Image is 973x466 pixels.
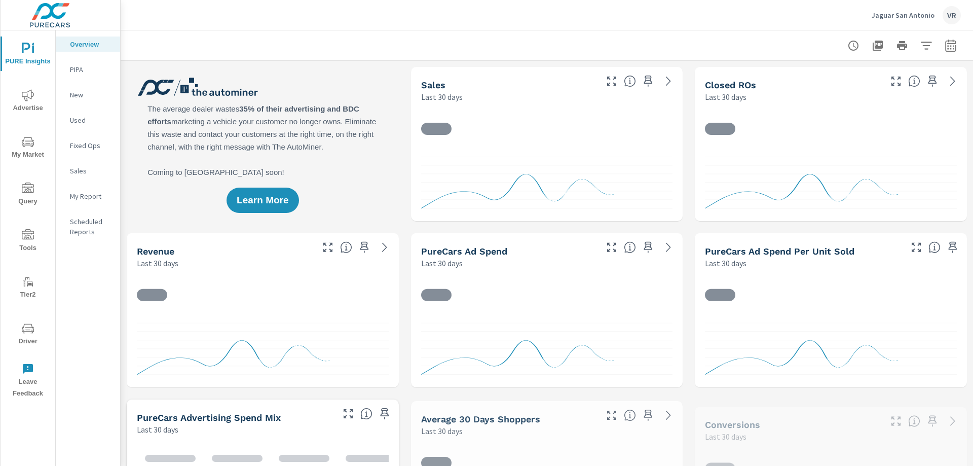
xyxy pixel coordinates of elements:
span: PURE Insights [4,43,52,67]
span: Number of Repair Orders Closed by the selected dealership group over the selected time range. [So... [908,75,920,87]
button: Make Fullscreen [908,239,924,256]
button: Make Fullscreen [604,73,620,89]
p: PIPA [70,64,112,75]
p: Scheduled Reports [70,217,112,237]
button: Print Report [892,35,912,56]
span: Average cost of advertising per each vehicle sold at the dealer over the selected date range. The... [928,241,941,254]
span: The number of dealer-specified goals completed by a visitor. [Source: This data is provided by th... [908,415,920,427]
p: Last 30 days [137,423,178,436]
button: Learn More [227,188,298,213]
p: Last 30 days [705,257,746,269]
p: Sales [70,166,112,176]
p: Overview [70,39,112,49]
span: This table looks at how you compare to the amount of budget you spend per channel as opposed to y... [360,408,372,420]
button: Apply Filters [916,35,937,56]
h5: PureCars Ad Spend Per Unit Sold [705,246,854,257]
span: Leave Feedback [4,363,52,400]
button: Make Fullscreen [604,407,620,423]
a: See more details in report [660,73,677,89]
span: Driver [4,322,52,347]
div: nav menu [1,30,55,404]
a: See more details in report [377,239,393,256]
p: New [70,90,112,100]
div: Overview [56,37,120,52]
span: Save this to your personalized report [377,406,393,422]
div: PIPA [56,62,120,77]
div: Scheduled Reports [56,214,120,239]
div: VR [943,6,961,24]
span: Save this to your personalized report [945,239,961,256]
h5: Revenue [137,246,174,257]
span: Save this to your personalized report [640,407,656,423]
span: Tier2 [4,276,52,301]
span: Total sales revenue over the selected date range. [Source: This data is sourced from the dealer’s... [340,241,352,254]
p: Last 30 days [705,431,746,443]
a: See more details in report [660,239,677,256]
p: My Report [70,191,112,201]
span: Learn More [237,196,288,205]
button: Make Fullscreen [604,239,620,256]
p: Last 30 days [421,257,463,269]
button: Make Fullscreen [888,413,904,429]
button: Make Fullscreen [340,406,356,422]
span: Save this to your personalized report [924,413,941,429]
p: Fixed Ops [70,140,112,151]
span: Tools [4,229,52,254]
div: Used [56,113,120,128]
button: "Export Report to PDF" [868,35,888,56]
span: Save this to your personalized report [640,239,656,256]
h5: Average 30 Days Shoppers [421,414,540,424]
span: Advertise [4,89,52,114]
div: My Report [56,189,120,204]
a: See more details in report [660,407,677,423]
p: Last 30 days [421,425,463,437]
span: Query [4,183,52,207]
span: A rolling 30 day total of daily Shoppers on the dealership website, averaged over the selected da... [624,409,636,421]
h5: Sales [421,80,445,90]
span: My Market [4,136,52,161]
h5: PureCars Ad Spend [421,246,507,257]
p: Last 30 days [421,91,463,103]
p: Last 30 days [705,91,746,103]
span: Save this to your personalized report [924,73,941,89]
button: Select Date Range [941,35,961,56]
span: Total cost of media for all PureCars channels for the selected dealership group over the selected... [624,241,636,254]
p: Last 30 days [137,257,178,269]
span: Save this to your personalized report [640,73,656,89]
button: Make Fullscreen [320,239,336,256]
span: Save this to your personalized report [356,239,372,256]
div: Fixed Ops [56,138,120,153]
p: Used [70,115,112,125]
h5: Conversions [705,419,760,430]
a: See more details in report [945,413,961,429]
button: Make Fullscreen [888,73,904,89]
h5: PureCars Advertising Spend Mix [137,412,281,423]
span: Number of vehicles sold by the dealership over the selected date range. [Source: This data is sou... [624,75,636,87]
div: Sales [56,163,120,178]
a: See more details in report [945,73,961,89]
div: New [56,87,120,102]
p: Jaguar San Antonio [872,11,934,20]
h5: Closed ROs [705,80,756,90]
